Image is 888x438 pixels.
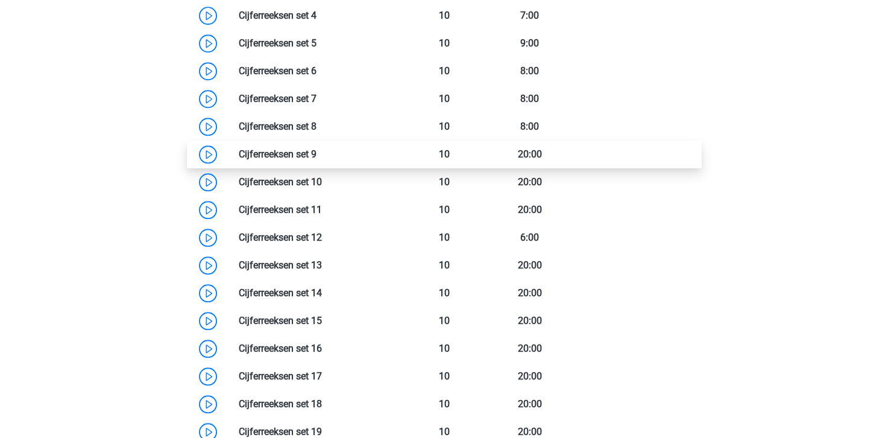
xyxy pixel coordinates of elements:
[230,397,401,411] div: Cijferreeksen set 18
[230,203,401,217] div: Cijferreeksen set 11
[230,258,401,273] div: Cijferreeksen set 13
[230,230,401,245] div: Cijferreeksen set 12
[230,369,401,384] div: Cijferreeksen set 17
[230,64,401,78] div: Cijferreeksen set 6
[230,36,401,51] div: Cijferreeksen set 5
[230,119,401,134] div: Cijferreeksen set 8
[230,147,401,162] div: Cijferreeksen set 9
[230,8,401,23] div: Cijferreeksen set 4
[230,341,401,356] div: Cijferreeksen set 16
[230,175,401,189] div: Cijferreeksen set 10
[230,92,401,106] div: Cijferreeksen set 7
[230,314,401,328] div: Cijferreeksen set 15
[230,286,401,300] div: Cijferreeksen set 14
